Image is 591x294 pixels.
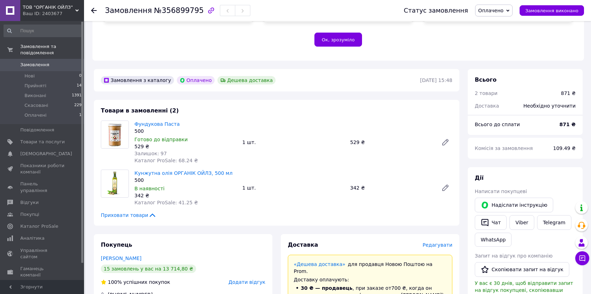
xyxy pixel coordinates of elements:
[134,192,237,199] div: 342 ₴
[475,262,569,277] button: Скопіювати запит на відгук
[134,128,237,135] div: 500
[475,189,527,194] span: Написати покупцеві
[20,127,54,133] span: Повідомлення
[77,83,82,89] span: 14
[134,143,237,150] div: 529 ₴
[322,37,355,42] span: Ок, зрозуміло
[134,177,237,184] div: 500
[478,8,503,13] span: Оплачено
[177,76,215,84] div: Оплачено
[475,253,552,259] span: Запит на відгук про компанію
[134,200,198,205] span: Каталог ProSale: 41.25 ₴
[4,25,82,37] input: Пошук
[239,137,347,147] div: 1 шт.
[108,279,122,285] span: 100%
[475,103,499,109] span: Доставка
[537,215,571,230] a: Telegram
[105,6,152,15] span: Замовлення
[20,139,65,145] span: Товари та послуги
[294,261,345,267] a: «Дешева доставка»
[91,7,97,14] div: Повернутися назад
[72,93,82,99] span: 1391
[20,62,49,68] span: Замовлення
[20,163,65,175] span: Показники роботи компанії
[79,73,82,79] span: 0
[475,175,484,181] span: Дії
[79,112,82,118] span: 1
[438,181,452,195] a: Редагувати
[101,212,157,219] span: Приховати товари
[553,145,576,151] span: 109.49 ₴
[20,223,58,230] span: Каталог ProSale
[25,83,46,89] span: Прийняті
[475,76,496,83] span: Всього
[101,241,132,248] span: Покупець
[23,11,84,17] div: Ваш ID: 2403677
[134,170,232,176] a: Кунжутна олія ОРГАНІК ОЙЛЗ, 500 мл
[134,121,180,127] a: Фундукова Паста
[101,121,128,148] img: Фундукова Паста
[154,6,204,15] span: №356899795
[23,4,75,11] span: ТОВ "ОРГАНІК ОЙЛЗ"
[294,276,446,283] div: Доставку оплачують:
[101,76,174,84] div: Замовлення з каталогу
[20,266,65,278] span: Гаманець компанії
[404,7,468,14] div: Статус замовлення
[25,73,35,79] span: Нові
[301,285,353,291] span: 30 ₴ — продавець
[475,215,507,230] button: Чат
[25,112,47,118] span: Оплачені
[229,279,265,285] span: Додати відгук
[519,98,580,114] div: Необхідно уточнити
[420,77,452,83] time: [DATE] 15:48
[509,215,534,230] a: Viber
[438,135,452,149] a: Редагувати
[20,211,39,218] span: Покупці
[25,102,48,109] span: Скасовані
[101,279,170,286] div: успішних покупок
[475,122,520,127] span: Всього до сплати
[475,233,512,247] a: WhatsApp
[134,137,188,142] span: Готово до відправки
[20,247,65,260] span: Управління сайтом
[239,183,347,193] div: 1 шт.
[347,137,436,147] div: 529 ₴
[20,43,84,56] span: Замовлення та повідомлення
[288,241,318,248] span: Доставка
[475,145,533,151] span: Комісія за замовлення
[20,181,65,193] span: Панель управління
[475,90,498,96] span: 2 товари
[134,151,167,156] span: Залишок: 97
[423,242,452,248] span: Редагувати
[525,8,578,13] span: Замовлення виконано
[475,198,553,212] button: Надіслати інструкцію
[74,102,82,109] span: 229
[559,122,576,127] b: 871 ₴
[520,5,584,16] button: Замовлення виконано
[101,265,196,273] div: 15 замовлень у вас на 13 714,80 ₴
[347,183,436,193] div: 342 ₴
[294,261,446,275] div: для продавця Новою Поштою на Prom.
[101,255,141,261] a: [PERSON_NAME]
[134,186,165,191] span: В наявності
[103,170,127,197] img: Кунжутна олія ОРГАНІК ОЙЛЗ, 500 мл
[314,33,362,47] button: Ок, зрозуміло
[134,158,198,163] span: Каталог ProSale: 68.24 ₴
[217,76,276,84] div: Дешева доставка
[20,235,44,241] span: Аналітика
[25,93,46,99] span: Виконані
[20,199,39,206] span: Відгуки
[561,90,576,97] div: 871 ₴
[20,151,72,157] span: [DEMOGRAPHIC_DATA]
[101,107,179,114] span: Товари в замовленні (2)
[575,251,589,265] button: Чат з покупцем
